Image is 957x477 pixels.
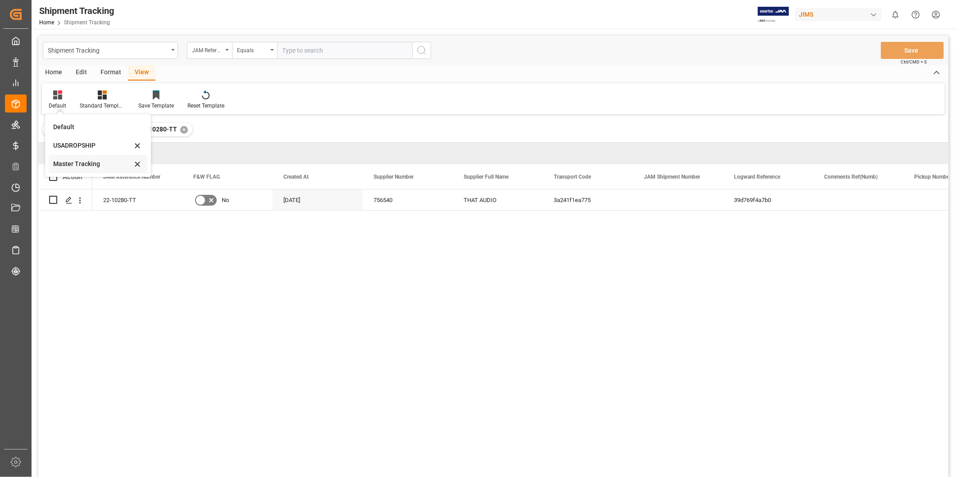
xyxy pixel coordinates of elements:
[914,174,951,180] span: Pickup Number
[180,126,188,134] div: ✕
[53,122,132,132] div: Default
[187,42,232,59] button: open menu
[128,65,155,81] div: View
[139,126,177,133] span: 22-10280-TT
[412,42,431,59] button: search button
[374,174,414,180] span: Supplier Number
[906,4,926,25] button: Help Center
[824,174,878,180] span: Comments Ref(Numb)
[554,174,591,180] span: Transport Code
[283,174,309,180] span: Created At
[795,8,882,21] div: JIMS
[43,42,178,59] button: open menu
[453,189,543,210] div: THAT AUDIO
[644,174,700,180] span: JAM Shipment Number
[187,102,224,110] div: Reset Template
[237,44,268,54] div: Equals
[543,189,633,210] div: 3a241f1ea775
[273,189,363,210] div: [DATE]
[39,4,114,18] div: Shipment Tracking
[192,44,223,54] div: JAM Reference Number
[734,174,780,180] span: Logward Reference
[193,174,220,180] span: F&W FLAG
[795,6,885,23] button: JIMS
[881,42,944,59] button: Save
[48,44,168,55] div: Shipment Tracking
[39,19,54,26] a: Home
[138,102,174,110] div: Save Template
[49,102,66,110] div: Default
[723,189,813,210] div: 39d769f4a7b0
[80,102,125,110] div: Standard Templates
[69,65,94,81] div: Edit
[758,7,789,22] img: Exertis%20JAM%20-%20Email%20Logo.jpg_1722504956.jpg
[277,42,412,59] input: Type to search
[363,189,453,210] div: 756540
[94,65,128,81] div: Format
[92,189,182,210] div: 22-10280-TT
[901,58,927,65] span: Ctrl/CMD + S
[232,42,277,59] button: open menu
[38,189,92,211] div: Press SPACE to select this row.
[885,4,906,25] button: show 0 new notifications
[53,141,132,150] div: USADROPSHIP
[464,174,509,180] span: Supplier Full Name
[53,159,132,169] div: Master Tracking
[38,65,69,81] div: Home
[222,190,229,211] span: No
